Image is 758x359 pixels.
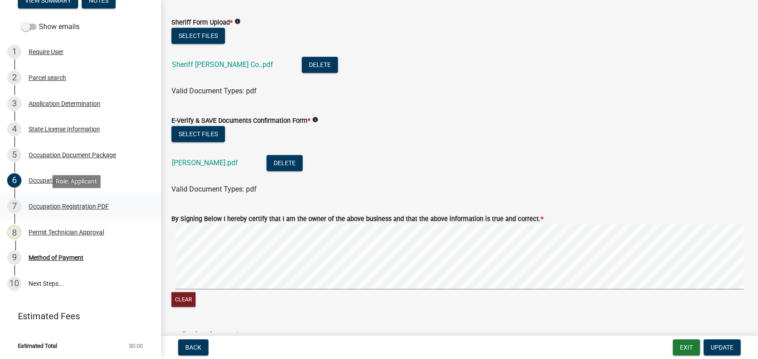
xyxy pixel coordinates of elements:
[171,216,543,222] label: By Signing Below I hereby certify that I am the owner of the above business and that the above in...
[29,177,96,184] div: Occupation Registration
[171,28,225,44] button: Select files
[7,225,21,239] div: 8
[29,203,109,209] div: Occupation Registration PDF
[29,255,83,261] div: Method of Payment
[171,292,196,307] button: Clear
[171,126,225,142] button: Select files
[171,118,310,124] label: E-Verify & SAVE Documents Confirmation Form
[7,307,146,325] a: Estimated Fees
[7,148,21,162] div: 5
[29,229,104,235] div: Permit Technician Approval
[18,343,57,349] span: Estimated Total
[302,57,338,73] button: Delete
[7,250,21,265] div: 9
[171,185,257,193] span: Valid Document Types: pdf
[29,75,66,81] div: Parcel search
[234,18,241,25] i: info
[171,332,250,338] label: Application Signature Date
[29,49,63,55] div: Require User
[52,175,100,188] div: Role: Applicant
[267,159,303,168] wm-modal-confirm: Delete Document
[7,71,21,85] div: 2
[171,87,257,95] span: Valid Document Types: pdf
[7,276,21,291] div: 10
[172,159,238,167] a: [PERSON_NAME].pdf
[673,339,700,355] button: Exit
[172,60,273,69] a: Sheriff [PERSON_NAME] Co..pdf
[7,199,21,213] div: 7
[704,339,741,355] button: Update
[185,344,201,351] span: Back
[302,61,338,70] wm-modal-confirm: Delete Document
[7,45,21,59] div: 1
[129,343,143,349] span: $0.00
[7,96,21,111] div: 3
[21,21,79,32] label: Show emails
[171,20,233,26] label: Sheriff Form Upload
[267,155,303,171] button: Delete
[29,100,100,107] div: Application Determination
[312,117,318,123] i: info
[7,173,21,188] div: 6
[7,122,21,136] div: 4
[711,344,733,351] span: Update
[29,126,100,132] div: State License Information
[178,339,208,355] button: Back
[29,152,116,158] div: Occupation Document Package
